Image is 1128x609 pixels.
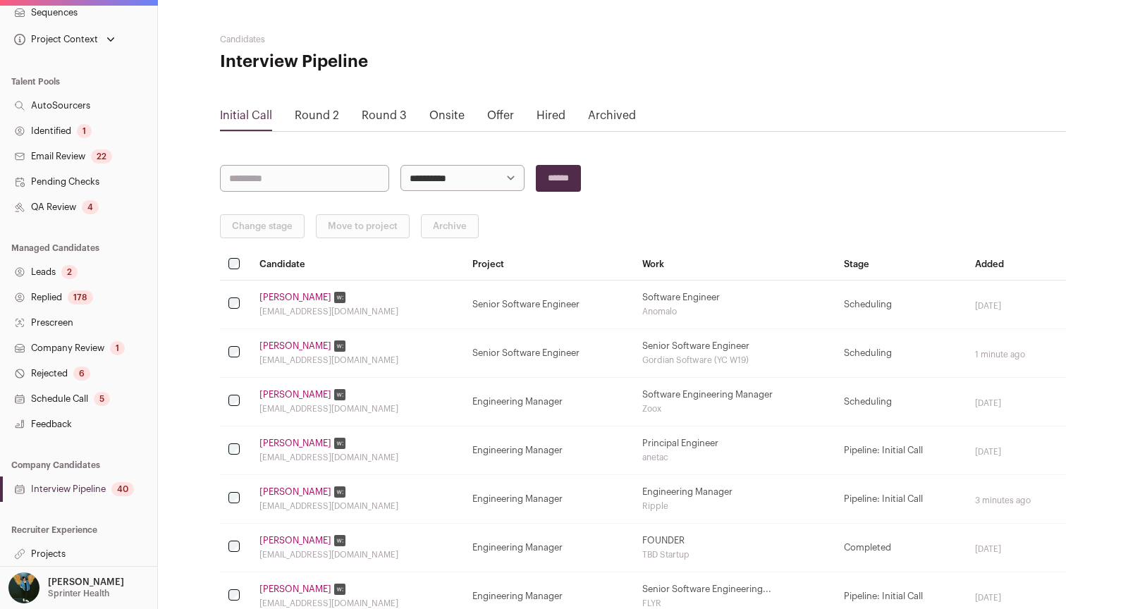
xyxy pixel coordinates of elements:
div: [DATE] [975,592,1057,603]
a: Archived [588,110,636,121]
a: [PERSON_NAME] [259,292,331,303]
td: Senior Software Engineer [464,280,634,328]
p: [PERSON_NAME] [48,577,124,588]
a: Round 2 [295,110,339,121]
div: [EMAIL_ADDRESS][DOMAIN_NAME] [259,598,455,609]
a: [PERSON_NAME] [259,584,331,595]
td: Engineering Manager [464,474,634,523]
td: Senior Software Engineer [634,328,835,377]
p: Sprinter Health [48,588,109,599]
div: Gordian Software (YC W19) [642,355,827,366]
a: [PERSON_NAME] [259,340,331,352]
a: Initial Call [220,110,272,121]
a: Onsite [429,110,465,121]
div: [EMAIL_ADDRESS][DOMAIN_NAME] [259,355,455,366]
div: 6 [73,367,90,381]
th: Stage [835,250,967,280]
h2: Candidates [220,34,502,45]
div: TBD Startup [642,549,827,560]
td: Pipeline: Initial Call [835,426,967,474]
td: Pipeline: Initial Call [835,474,967,523]
td: Engineering Manager [464,523,634,572]
div: Ripple [642,500,827,512]
div: 22 [91,149,112,164]
div: [DATE] [975,300,1057,312]
a: Offer [487,110,514,121]
div: Anomalo [642,306,827,317]
a: [PERSON_NAME] [259,389,331,400]
a: [PERSON_NAME] [259,486,331,498]
th: Work [634,250,835,280]
a: Hired [537,110,565,121]
div: [DATE] [975,543,1057,555]
div: Zoox [642,403,827,414]
div: anetac [642,452,827,463]
div: 3 minutes ago [975,495,1057,506]
th: Added [967,250,1066,280]
td: Senior Software Engineer [464,328,634,377]
td: Scheduling [835,377,967,426]
a: [PERSON_NAME] [259,535,331,546]
td: Completed [835,523,967,572]
div: [EMAIL_ADDRESS][DOMAIN_NAME] [259,306,455,317]
div: FLYR [642,598,827,609]
div: 1 [110,341,125,355]
div: [EMAIL_ADDRESS][DOMAIN_NAME] [259,549,455,560]
div: 2 [61,265,78,279]
td: Engineering Manager [464,426,634,474]
div: 4 [82,200,99,214]
div: [EMAIL_ADDRESS][DOMAIN_NAME] [259,500,455,512]
img: 12031951-medium_jpg [8,572,39,603]
a: Round 3 [362,110,407,121]
div: 178 [68,290,93,304]
td: Software Engineer [634,280,835,328]
div: Project Context [11,34,98,45]
td: Scheduling [835,280,967,328]
td: Principal Engineer [634,426,835,474]
div: [EMAIL_ADDRESS][DOMAIN_NAME] [259,452,455,463]
h1: Interview Pipeline [220,51,502,73]
div: [DATE] [975,446,1057,457]
th: Candidate [251,250,464,280]
div: [EMAIL_ADDRESS][DOMAIN_NAME] [259,403,455,414]
td: Scheduling [835,328,967,377]
button: Open dropdown [6,572,127,603]
td: FOUNDER [634,523,835,572]
th: Project [464,250,634,280]
div: 1 minute ago [975,349,1057,360]
div: [DATE] [975,398,1057,409]
td: Software Engineering Manager [634,377,835,426]
a: [PERSON_NAME] [259,438,331,449]
td: Engineering Manager [634,474,835,523]
td: Engineering Manager [464,377,634,426]
button: Open dropdown [11,30,118,49]
div: 5 [94,392,110,406]
div: 40 [111,482,134,496]
div: 1 [77,124,92,138]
